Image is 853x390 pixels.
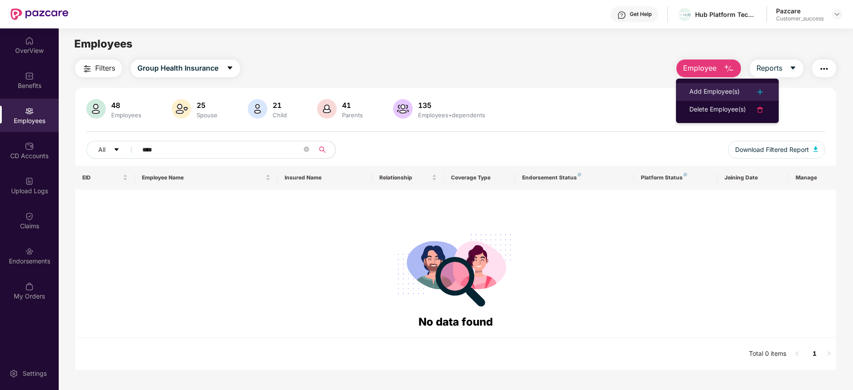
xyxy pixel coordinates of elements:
img: svg+xml;base64,PHN2ZyB4bWxucz0iaHR0cDovL3d3dy53My5vcmcvMjAwMC9zdmciIHhtbG5zOnhsaW5rPSJodHRwOi8vd3... [393,99,413,119]
th: EID [75,166,135,190]
div: 41 [340,101,365,110]
li: Total 0 items [749,347,786,361]
div: Spouse [195,111,219,119]
img: svg+xml;base64,PHN2ZyBpZD0iQmVuZWZpdHMiIHhtbG5zPSJodHRwOi8vd3d3LnczLm9yZy8yMDAwL3N2ZyIgd2lkdGg9Ij... [25,72,34,80]
img: svg+xml;base64,PHN2ZyB4bWxucz0iaHR0cDovL3d3dy53My5vcmcvMjAwMC9zdmciIHdpZHRoPSI4IiBoZWlnaHQ9IjgiIH... [684,173,687,176]
div: 25 [195,101,219,110]
div: Add Employee(s) [689,87,740,97]
img: hub_logo_light.png [678,12,691,17]
span: search [314,146,331,153]
span: EID [82,174,121,181]
a: 1 [808,347,822,360]
span: No data found [418,315,493,328]
span: Employee Name [142,174,264,181]
img: svg+xml;base64,PHN2ZyB4bWxucz0iaHR0cDovL3d3dy53My5vcmcvMjAwMC9zdmciIHdpZHRoPSIyODgiIGhlaWdodD0iMj... [391,223,519,314]
img: svg+xml;base64,PHN2ZyBpZD0iU2V0dGluZy0yMHgyMCIgeG1sbnM9Imh0dHA6Ly93d3cudzMub3JnLzIwMDAvc3ZnIiB3aW... [9,369,18,378]
button: right [822,347,836,361]
li: 1 [808,347,822,361]
div: Hub Platform Technology Partners ([GEOGRAPHIC_DATA]) Private Limited [695,10,757,19]
button: Allcaret-down [86,141,141,159]
img: svg+xml;base64,PHN2ZyBpZD0iSGVscC0zMngzMiIgeG1sbnM9Imh0dHA6Ly93d3cudzMub3JnLzIwMDAvc3ZnIiB3aWR0aD... [617,11,626,20]
th: Relationship [372,166,443,190]
img: svg+xml;base64,PHN2ZyB4bWxucz0iaHR0cDovL3d3dy53My5vcmcvMjAwMC9zdmciIHdpZHRoPSIyNCIgaGVpZ2h0PSIyNC... [819,64,829,74]
div: 48 [109,101,143,110]
div: Employees [109,111,143,119]
button: search [314,141,336,159]
span: close-circle [304,147,309,152]
button: Group Health Insurancecaret-down [131,60,240,77]
span: Group Health Insurance [137,63,218,74]
img: svg+xml;base64,PHN2ZyBpZD0iRHJvcGRvd24tMzJ4MzIiIHhtbG5zPSJodHRwOi8vd3d3LnczLm9yZy8yMDAwL3N2ZyIgd2... [833,11,841,18]
th: Joining Date [717,166,789,190]
div: Customer_success [776,15,824,22]
button: left [790,347,804,361]
img: svg+xml;base64,PHN2ZyBpZD0iTXlfT3JkZXJzIiBkYXRhLW5hbWU9Ik15IE9yZGVycyIgeG1sbnM9Imh0dHA6Ly93d3cudz... [25,282,34,291]
div: Platform Status [641,174,710,181]
button: Employee [676,60,741,77]
div: Employees+dependents [416,111,487,119]
img: svg+xml;base64,PHN2ZyB4bWxucz0iaHR0cDovL3d3dy53My5vcmcvMjAwMC9zdmciIHdpZHRoPSIyNCIgaGVpZ2h0PSIyNC... [755,104,765,115]
div: Endorsement Status [522,174,627,181]
span: close-circle [304,146,309,154]
img: svg+xml;base64,PHN2ZyBpZD0iQ2xhaW0iIHhtbG5zPSJodHRwOi8vd3d3LnczLm9yZy8yMDAwL3N2ZyIgd2lkdGg9IjIwIi... [25,212,34,221]
img: svg+xml;base64,PHN2ZyB4bWxucz0iaHR0cDovL3d3dy53My5vcmcvMjAwMC9zdmciIHhtbG5zOnhsaW5rPSJodHRwOi8vd3... [813,147,818,152]
div: Pazcare [776,7,824,15]
img: svg+xml;base64,PHN2ZyBpZD0iVXBsb2FkX0xvZ3MiIGRhdGEtbmFtZT0iVXBsb2FkIExvZ3MiIHhtbG5zPSJodHRwOi8vd3... [25,177,34,186]
img: svg+xml;base64,PHN2ZyB4bWxucz0iaHR0cDovL3d3dy53My5vcmcvMjAwMC9zdmciIHdpZHRoPSIyNCIgaGVpZ2h0PSIyNC... [755,87,765,97]
div: Parents [340,111,365,119]
span: caret-down [113,147,120,154]
span: caret-down [226,64,233,72]
div: 21 [271,101,289,110]
span: right [826,351,832,356]
span: Filters [95,63,115,74]
div: Delete Employee(s) [689,104,746,115]
span: Reports [756,63,782,74]
img: svg+xml;base64,PHN2ZyB4bWxucz0iaHR0cDovL3d3dy53My5vcmcvMjAwMC9zdmciIHhtbG5zOnhsaW5rPSJodHRwOi8vd3... [317,99,337,119]
img: svg+xml;base64,PHN2ZyB4bWxucz0iaHR0cDovL3d3dy53My5vcmcvMjAwMC9zdmciIHdpZHRoPSI4IiBoZWlnaHQ9IjgiIH... [578,173,581,176]
li: Next Page [822,347,836,361]
div: Child [271,111,289,119]
span: left [794,351,800,356]
th: Employee Name [135,166,278,190]
button: Reportscaret-down [750,60,803,77]
th: Manage [789,166,836,190]
img: svg+xml;base64,PHN2ZyBpZD0iRW5kb3JzZW1lbnRzIiB4bWxucz0iaHR0cDovL3d3dy53My5vcmcvMjAwMC9zdmciIHdpZH... [25,247,34,256]
img: svg+xml;base64,PHN2ZyBpZD0iSG9tZSIgeG1sbnM9Imh0dHA6Ly93d3cudzMub3JnLzIwMDAvc3ZnIiB3aWR0aD0iMjAiIG... [25,36,34,45]
span: caret-down [789,64,797,72]
th: Insured Name [278,166,373,190]
img: svg+xml;base64,PHN2ZyB4bWxucz0iaHR0cDovL3d3dy53My5vcmcvMjAwMC9zdmciIHhtbG5zOnhsaW5rPSJodHRwOi8vd3... [172,99,191,119]
img: svg+xml;base64,PHN2ZyBpZD0iQ0RfQWNjb3VudHMiIGRhdGEtbmFtZT0iQ0QgQWNjb3VudHMiIHhtbG5zPSJodHRwOi8vd3... [25,142,34,151]
img: svg+xml;base64,PHN2ZyB4bWxucz0iaHR0cDovL3d3dy53My5vcmcvMjAwMC9zdmciIHhtbG5zOnhsaW5rPSJodHRwOi8vd3... [724,64,734,74]
span: All [98,145,105,155]
th: Coverage Type [444,166,515,190]
div: Get Help [630,11,652,18]
button: Filters [75,60,122,77]
img: New Pazcare Logo [11,8,68,20]
div: Settings [20,369,49,378]
img: svg+xml;base64,PHN2ZyB4bWxucz0iaHR0cDovL3d3dy53My5vcmcvMjAwMC9zdmciIHdpZHRoPSIyNCIgaGVpZ2h0PSIyNC... [82,64,93,74]
img: svg+xml;base64,PHN2ZyB4bWxucz0iaHR0cDovL3d3dy53My5vcmcvMjAwMC9zdmciIHhtbG5zOnhsaW5rPSJodHRwOi8vd3... [248,99,267,119]
img: svg+xml;base64,PHN2ZyB4bWxucz0iaHR0cDovL3d3dy53My5vcmcvMjAwMC9zdmciIHhtbG5zOnhsaW5rPSJodHRwOi8vd3... [86,99,106,119]
button: Download Filtered Report [728,141,825,159]
div: 135 [416,101,487,110]
span: Download Filtered Report [735,145,809,155]
span: Relationship [379,174,430,181]
img: svg+xml;base64,PHN2ZyBpZD0iRW1wbG95ZWVzIiB4bWxucz0iaHR0cDovL3d3dy53My5vcmcvMjAwMC9zdmciIHdpZHRoPS... [25,107,34,115]
li: Previous Page [790,347,804,361]
span: Employee [683,63,716,74]
span: Employees [74,37,133,50]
